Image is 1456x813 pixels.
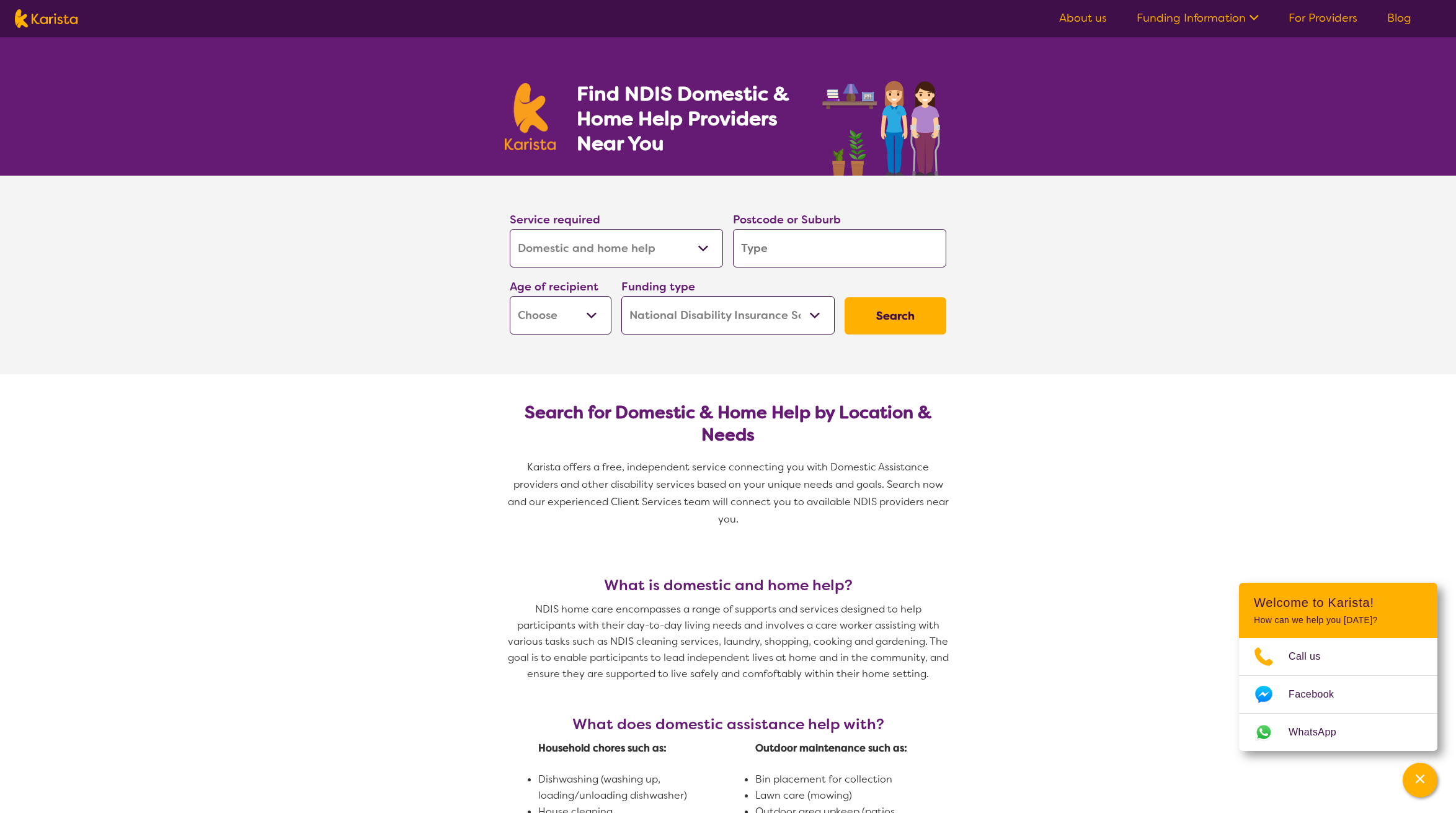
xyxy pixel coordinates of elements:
[520,402,936,446] h2: Search for Domestic & Home Help by Location & Needs
[1254,615,1423,626] p: How can we help you [DATE]?
[1239,638,1437,751] ul: Choose channel
[1239,583,1437,751] div: Channel Menu
[538,771,701,804] li: Dishwashing (washing up, loading/unloading dishwasher)
[1289,647,1336,666] span: Call us
[1254,595,1423,610] h2: Welcome to Karista!
[1137,11,1259,25] a: Funding Information
[510,279,598,294] label: Age of recipient
[15,9,78,28] img: Karista logo
[845,297,946,335] button: Search
[510,212,600,227] label: Service required
[1289,723,1351,742] span: WhatsApp
[505,83,556,150] img: Karista logo
[733,229,946,267] input: Type
[755,742,907,755] strong: Outdoor maintenance such as:
[755,773,892,786] span: Bin placement for collection
[577,81,806,156] h1: Find NDIS Domestic & Home Help Providers Near You
[1289,685,1349,704] span: Facebook
[505,716,951,733] h3: What does domestic assistance help with?
[1239,714,1437,751] a: Web link opens in a new tab.
[538,742,667,755] strong: Household chores such as:
[1387,11,1411,25] a: Blog
[505,601,951,682] p: NDIS home care encompasses a range of supports and services designed to help participants with th...
[819,67,951,176] img: domestic-help
[1403,763,1437,797] button: Channel Menu
[505,577,951,594] h3: What is domestic and home help?
[755,789,852,802] span: Lawn care (mowing)
[1059,11,1107,25] a: About us
[508,460,951,526] span: Karista offers a free, independent service connecting you with Domestic Assistance providers and ...
[621,279,695,294] label: Funding type
[1289,11,1357,25] a: For Providers
[733,212,841,227] label: Postcode or Suburb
